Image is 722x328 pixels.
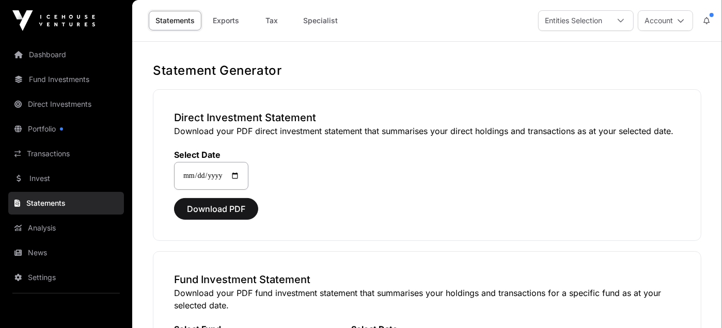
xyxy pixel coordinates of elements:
[8,68,124,91] a: Fund Investments
[174,198,258,220] button: Download PDF
[8,43,124,66] a: Dashboard
[174,287,680,311] p: Download your PDF fund investment statement that summarises your holdings and transactions for a ...
[174,150,248,160] label: Select Date
[8,241,124,264] a: News
[8,217,124,239] a: Analysis
[206,11,247,30] a: Exports
[153,62,701,79] h1: Statement Generator
[174,125,680,137] p: Download your PDF direct investment statement that summarises your direct holdings and transactio...
[251,11,292,30] a: Tax
[8,167,124,190] a: Invest
[8,93,124,116] a: Direct Investments
[149,11,201,30] a: Statements
[12,10,95,31] img: Icehouse Ventures Logo
[174,110,680,125] h3: Direct Investment Statement
[174,208,258,219] a: Download PDF
[187,203,245,215] span: Download PDF
[8,192,124,215] a: Statements
[8,118,124,140] a: Portfolio
[670,278,722,328] iframe: Chat Widget
[8,266,124,289] a: Settings
[8,142,124,165] a: Transactions
[638,10,693,31] button: Account
[174,272,680,287] h3: Fund Investment Statement
[296,11,344,30] a: Specialist
[539,11,608,30] div: Entities Selection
